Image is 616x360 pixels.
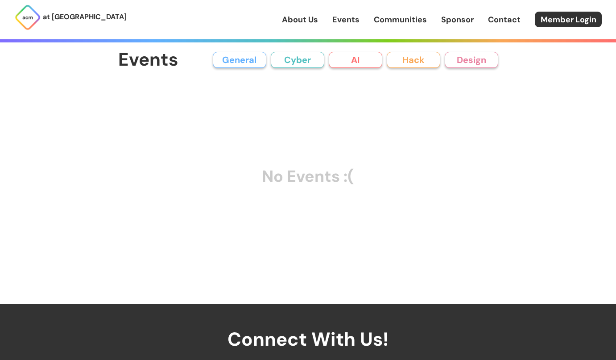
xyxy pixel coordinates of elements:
[488,14,521,25] a: Contact
[445,52,498,68] button: Design
[118,86,498,266] div: No Events :(
[43,11,127,23] p: at [GEOGRAPHIC_DATA]
[138,304,479,350] h2: Connect With Us!
[441,14,474,25] a: Sponsor
[332,14,360,25] a: Events
[329,52,382,68] button: AI
[271,52,324,68] button: Cyber
[213,52,266,68] button: General
[118,50,178,70] h1: Events
[535,12,602,27] a: Member Login
[14,4,41,31] img: ACM Logo
[282,14,318,25] a: About Us
[374,14,427,25] a: Communities
[14,4,127,31] a: at [GEOGRAPHIC_DATA]
[387,52,440,68] button: Hack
